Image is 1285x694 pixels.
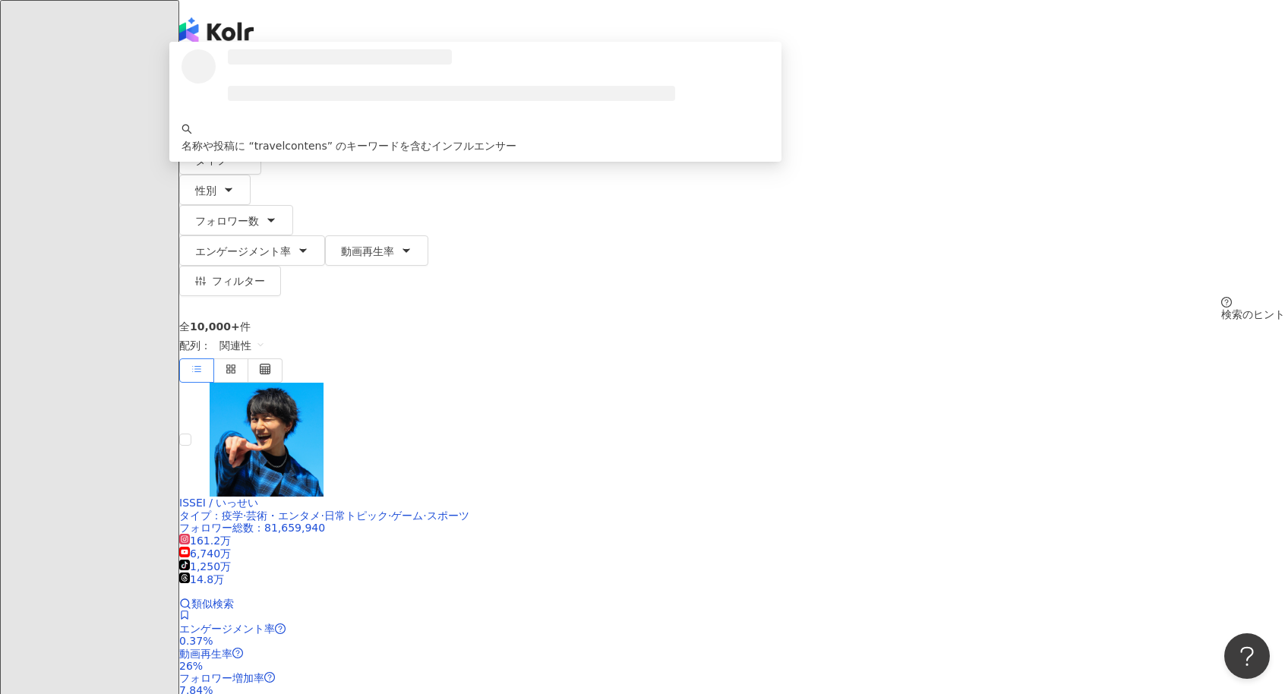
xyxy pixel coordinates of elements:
span: ゲーム [391,509,423,522]
div: 名称や投稿に “ ” のキーワードを含むインフルエンサー [182,137,769,154]
span: 動画再生率 [341,245,394,257]
span: フォロワー数 [195,215,259,227]
div: 検索のヒント [1221,308,1285,320]
span: フォロワー増加率 [179,672,264,684]
span: · [320,509,324,522]
span: 動画再生率 [179,648,232,660]
span: question-circle [232,648,243,658]
button: エンゲージメント率 [179,235,325,266]
span: · [243,509,246,522]
div: 配列： [179,333,1285,358]
img: KOL Avatar [210,383,324,497]
div: フォロワー総数 ： 81,659,940 [179,522,1285,534]
span: エンゲージメント率 [195,245,291,257]
span: 芸術・エンタメ [246,509,320,522]
div: 全 件 [179,320,1285,333]
button: 動画再生率 [325,235,428,266]
span: question-circle [264,672,275,683]
img: logo [179,17,254,45]
span: question-circle [275,623,286,634]
span: 疫学 [222,509,243,522]
span: search [182,124,192,134]
a: 類似検索 [179,598,234,610]
span: 関連性 [219,333,265,358]
span: 性別 [195,185,216,197]
span: · [423,509,426,522]
button: フォロワー数 [179,205,293,235]
span: 161.2万 [179,535,231,547]
span: question-circle [1221,297,1232,308]
span: · [388,509,391,522]
div: 26% [179,660,1285,672]
span: フィルター [212,275,265,287]
div: 0.37% [179,635,1285,647]
span: スポーツ [427,509,469,522]
span: 日常トピック [324,509,388,522]
span: 14.8万 [179,573,224,585]
div: タイプ ： [179,509,1285,522]
span: エンゲージメント率 [179,623,275,635]
span: 1,250万 [179,560,231,573]
span: 10,000+ [190,320,240,333]
span: ISSEI / いっせい [179,497,259,509]
button: フィルター [179,266,281,296]
span: 類似検索 [191,598,234,610]
button: 性別 [179,175,251,205]
span: travelcontens [254,140,327,152]
iframe: Help Scout Beacon - Open [1224,633,1270,679]
span: 6,740万 [179,547,231,560]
